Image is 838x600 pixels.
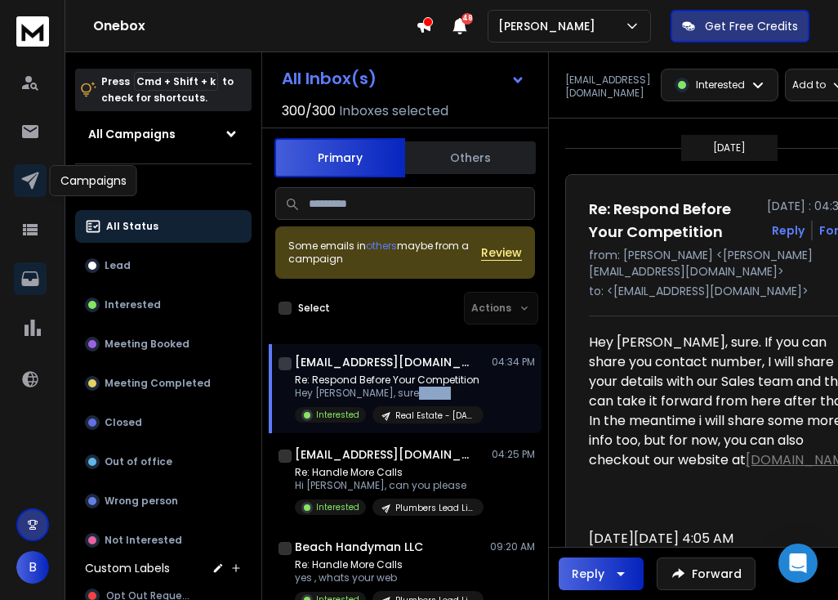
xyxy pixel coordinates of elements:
p: Hi [PERSON_NAME], can you please [295,479,484,492]
p: [PERSON_NAME] [498,18,602,34]
h1: Beach Handyman LLC [295,539,423,555]
div: Some emails in maybe from a campaign [288,240,481,266]
p: Re: Respond Before Your Competition [295,374,484,387]
h1: All Inbox(s) [282,70,377,87]
span: others [366,239,397,253]
p: Meeting Booked [105,338,189,351]
p: All Status [106,220,158,233]
p: Closed [105,416,142,429]
p: Out of office [105,455,172,468]
img: logo [16,16,49,47]
button: Closed [75,406,252,439]
button: Out of office [75,446,252,478]
p: Lead [105,259,131,272]
p: 04:34 PM [492,356,535,369]
button: B [16,551,49,584]
p: Real Estate - [DATE] [395,410,474,422]
h1: Re: Respond Before Your Competition [589,198,757,244]
p: Interested [696,78,745,92]
p: yes , whats your web [295,571,484,584]
p: Interested [105,298,161,311]
p: 09:20 AM [490,540,535,553]
p: Not Interested [105,534,182,547]
p: [DATE] [713,141,746,154]
span: 300 / 300 [282,101,336,121]
h1: Onebox [93,16,416,36]
button: Others [405,140,536,176]
h3: Custom Labels [85,560,170,576]
p: Wrong person [105,495,178,508]
button: Interested [75,289,252,321]
button: Lead [75,249,252,282]
h1: [EMAIL_ADDRESS][DOMAIN_NAME] [295,354,475,370]
button: Forward [657,557,756,590]
p: Press to check for shortcuts. [101,74,234,106]
p: Interested [316,501,359,513]
p: Add to [792,78,826,92]
p: Re: Handle More Calls [295,466,484,479]
button: All Campaigns [75,118,252,150]
p: Re: Handle More Calls [295,558,484,571]
button: Reply [559,557,644,590]
h1: [EMAIL_ADDRESS][DOMAIN_NAME] [295,446,475,463]
button: Review [481,244,522,261]
span: Cmd + Shift + k [134,72,218,91]
button: Wrong person [75,485,252,517]
div: Reply [572,566,604,582]
p: Get Free Credits [705,18,798,34]
p: Interested [316,409,359,421]
button: Meeting Completed [75,367,252,400]
span: 48 [461,13,473,25]
p: Meeting Completed [105,377,211,390]
h3: Filters [75,177,252,200]
p: 04:25 PM [492,448,535,461]
button: Meeting Booked [75,328,252,360]
h3: Inboxes selected [339,101,448,121]
button: Get Free Credits [671,10,809,43]
button: Not Interested [75,524,252,557]
p: Hey [PERSON_NAME], sure. If you [295,387,484,400]
h1: All Campaigns [88,126,176,142]
div: Open Intercom Messenger [778,544,818,583]
div: Campaigns [50,165,137,196]
button: Reply [772,222,805,239]
button: All Inbox(s) [269,62,538,95]
p: Plumbers Lead List - [DATE] [395,502,474,514]
button: Primary [274,138,405,177]
label: Select [298,302,330,315]
p: [EMAIL_ADDRESS][DOMAIN_NAME] [565,74,651,100]
button: All Status [75,210,252,243]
